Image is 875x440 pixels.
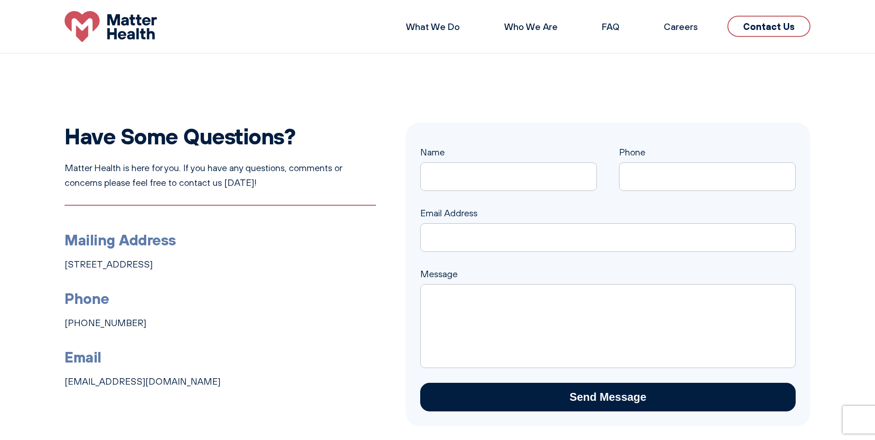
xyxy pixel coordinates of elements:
textarea: Message [420,284,796,368]
input: Phone [619,162,796,191]
h3: Email [65,345,376,369]
label: Phone [619,147,796,180]
h3: Mailing Address [65,228,376,251]
a: Careers [664,21,698,32]
h3: Phone [65,286,376,310]
a: What We Do [406,21,460,32]
a: [PHONE_NUMBER] [65,317,146,328]
label: Message [420,268,796,294]
a: FAQ [602,21,619,32]
p: Matter Health is here for you. If you have any questions, comments or concerns please feel free t... [65,161,376,190]
a: [EMAIL_ADDRESS][DOMAIN_NAME] [65,376,220,387]
a: Who We Are [504,21,558,32]
input: Name [420,162,597,191]
input: Send Message [420,383,796,411]
input: Email Address [420,223,796,252]
label: Email Address [420,208,796,241]
h2: Have Some Questions? [65,123,376,149]
a: Contact Us [727,16,810,37]
label: Name [420,147,597,180]
a: [STREET_ADDRESS] [65,259,153,270]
